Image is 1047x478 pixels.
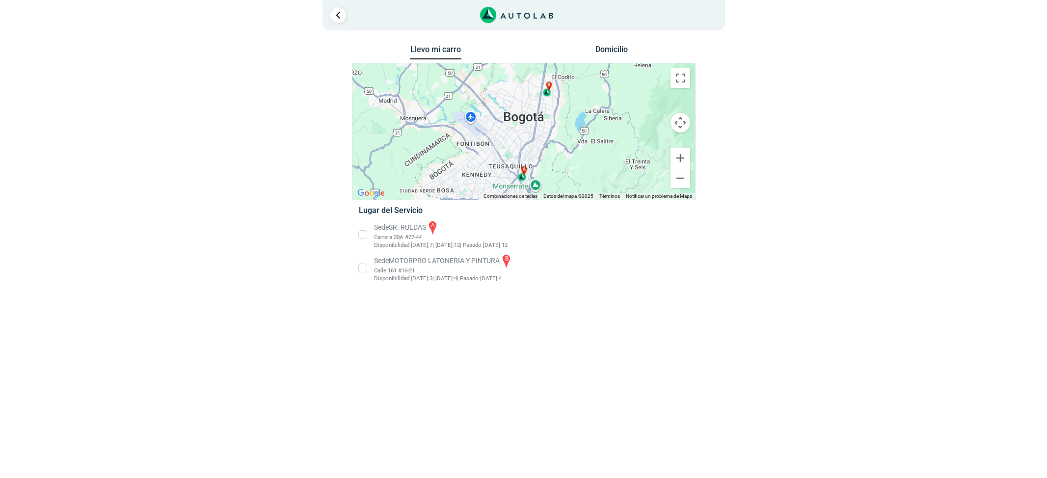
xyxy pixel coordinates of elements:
[355,187,387,200] img: Google
[671,113,690,133] button: Controles de visualización del mapa
[410,45,461,60] button: Llevo mi carro
[547,81,550,88] span: b
[480,10,553,19] a: Link al sitio de autolab
[355,187,387,200] a: Abre esta zona en Google Maps (se abre en una nueva ventana)
[543,193,593,199] span: Datos del mapa ©2025
[671,148,690,168] button: Ampliar
[671,168,690,188] button: Reducir
[626,193,692,199] a: Notificar un problema de Maps
[359,206,688,215] h5: Lugar del Servicio
[671,68,690,88] button: Cambiar a la vista en pantalla completa
[586,45,637,59] button: Domicilio
[483,193,537,200] button: Combinaciones de teclas
[522,166,525,173] span: a
[330,7,346,23] a: Ir al paso anterior
[599,193,620,199] a: Términos (se abre en una nueva pestaña)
